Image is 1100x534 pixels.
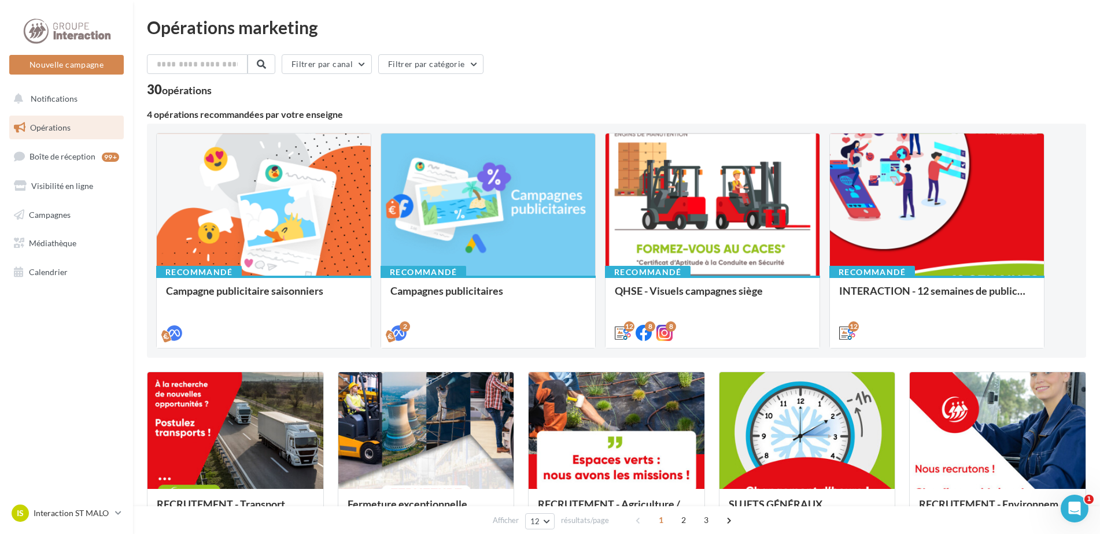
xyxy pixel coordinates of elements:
span: Opérations [30,123,71,132]
span: 2 [674,511,693,529]
span: Boîte de réception [29,151,95,161]
div: RECRUTEMENT - Agriculture / Espaces verts [538,498,695,521]
span: 1 [1084,495,1094,504]
div: Recommandé [156,266,242,279]
p: Interaction ST MALO [34,507,110,519]
a: Boîte de réception99+ [7,144,126,169]
div: Recommandé [381,266,466,279]
div: 12 [624,321,634,332]
div: RECRUTEMENT - Environnement [919,498,1076,521]
button: 12 [525,513,555,529]
span: 1 [652,511,670,529]
div: 12 [848,321,859,332]
a: Médiathèque [7,231,126,255]
button: Notifications [7,87,121,111]
span: 12 [530,517,540,526]
div: Recommandé [829,266,915,279]
div: RECRUTEMENT - Transport [157,498,314,521]
div: Fermeture exceptionnelle [348,498,505,521]
div: Opérations marketing [147,18,1086,36]
div: 99+ [102,153,119,162]
span: Notifications [31,94,77,103]
iframe: Intercom live chat [1061,495,1088,522]
div: 8 [645,321,655,332]
button: Filtrer par canal [282,54,372,74]
span: Visibilité en ligne [31,181,93,191]
div: Campagne publicitaire saisonniers [166,285,361,308]
span: Médiathèque [29,238,76,248]
div: QHSE - Visuels campagnes siège [615,285,810,308]
a: Campagnes [7,203,126,227]
span: Afficher [493,515,519,526]
a: Opérations [7,116,126,140]
span: Calendrier [29,267,68,277]
button: Filtrer par catégorie [378,54,483,74]
a: IS Interaction ST MALO [9,502,124,524]
div: 4 opérations recommandées par votre enseigne [147,110,1086,119]
div: SUJETS GÉNÉRAUX [729,498,886,521]
div: INTERACTION - 12 semaines de publication [839,285,1035,308]
span: Campagnes [29,209,71,219]
span: 3 [697,511,715,529]
button: Nouvelle campagne [9,55,124,75]
span: résultats/page [561,515,609,526]
div: Recommandé [605,266,691,279]
div: 30 [147,83,212,96]
span: IS [17,507,24,519]
div: Campagnes publicitaires [390,285,586,308]
a: Visibilité en ligne [7,174,126,198]
div: opérations [162,85,212,95]
div: 8 [666,321,676,332]
a: Calendrier [7,260,126,284]
div: 2 [400,321,410,332]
